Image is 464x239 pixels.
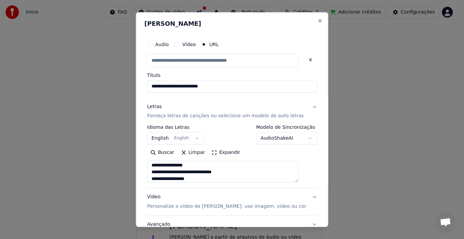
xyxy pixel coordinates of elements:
[147,194,306,210] div: Vídeo
[182,42,196,46] label: Vídeo
[147,188,317,215] button: VídeoPersonalize o vídeo de [PERSON_NAME]: use imagem, vídeo ou cor
[155,42,169,46] label: Áudio
[147,203,306,210] p: Personalize o vídeo de [PERSON_NAME]: use imagem, vídeo ou cor
[208,147,244,158] button: Expandir
[147,98,317,125] button: LetrasForneça letras de canções ou selecione um modelo de auto letras
[209,42,219,46] label: URL
[147,113,304,119] p: Forneça letras de canções ou selecione um modelo de auto letras
[256,125,317,130] label: Modelo de Sincronização
[147,103,162,110] div: Letras
[147,125,204,130] label: Idioma das Letras
[147,125,317,188] div: LetrasForneça letras de canções ou selecione um modelo de auto letras
[147,147,178,158] button: Buscar
[177,147,208,158] button: Limpar
[144,20,320,26] h2: [PERSON_NAME]
[147,73,317,77] label: Título
[147,216,317,233] button: Avançado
